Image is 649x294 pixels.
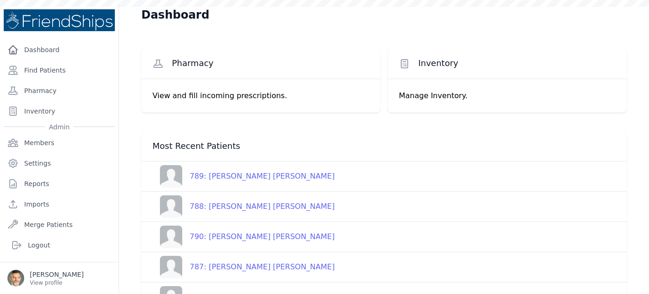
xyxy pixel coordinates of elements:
div: 788: [PERSON_NAME] [PERSON_NAME] [182,201,335,212]
a: Logout [7,236,111,254]
h1: Dashboard [141,7,209,22]
p: View profile [30,279,84,287]
a: 790: [PERSON_NAME] [PERSON_NAME] [152,226,335,248]
a: Imports [4,195,115,214]
img: person-242608b1a05df3501eefc295dc1bc67a.jpg [160,256,182,278]
img: person-242608b1a05df3501eefc295dc1bc67a.jpg [160,195,182,218]
a: 788: [PERSON_NAME] [PERSON_NAME] [152,195,335,218]
a: Pharmacy View and fill incoming prescriptions. [141,48,380,113]
span: Admin [45,122,73,132]
div: 789: [PERSON_NAME] [PERSON_NAME] [182,171,335,182]
a: 789: [PERSON_NAME] [PERSON_NAME] [152,165,335,187]
img: person-242608b1a05df3501eefc295dc1bc67a.jpg [160,226,182,248]
a: 787: [PERSON_NAME] [PERSON_NAME] [152,256,335,278]
p: View and fill incoming prescriptions. [152,90,369,101]
p: [PERSON_NAME] [30,270,84,279]
a: Reports [4,174,115,193]
span: Inventory [418,58,458,69]
img: person-242608b1a05df3501eefc295dc1bc67a.jpg [160,165,182,187]
div: 787: [PERSON_NAME] [PERSON_NAME] [182,261,335,273]
a: Members [4,134,115,152]
a: [PERSON_NAME] View profile [7,270,111,287]
a: Settings [4,154,115,173]
a: Merge Patients [4,215,115,234]
span: Pharmacy [172,58,214,69]
img: Medical Missions EMR [4,9,115,31]
a: Pharmacy [4,81,115,100]
span: Most Recent Patients [152,140,240,152]
div: 790: [PERSON_NAME] [PERSON_NAME] [182,231,335,242]
a: Find Patients [4,61,115,80]
a: Inventory Manage Inventory. [388,48,627,113]
a: Dashboard [4,40,115,59]
a: Inventory [4,102,115,120]
p: Manage Inventory. [399,90,616,101]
